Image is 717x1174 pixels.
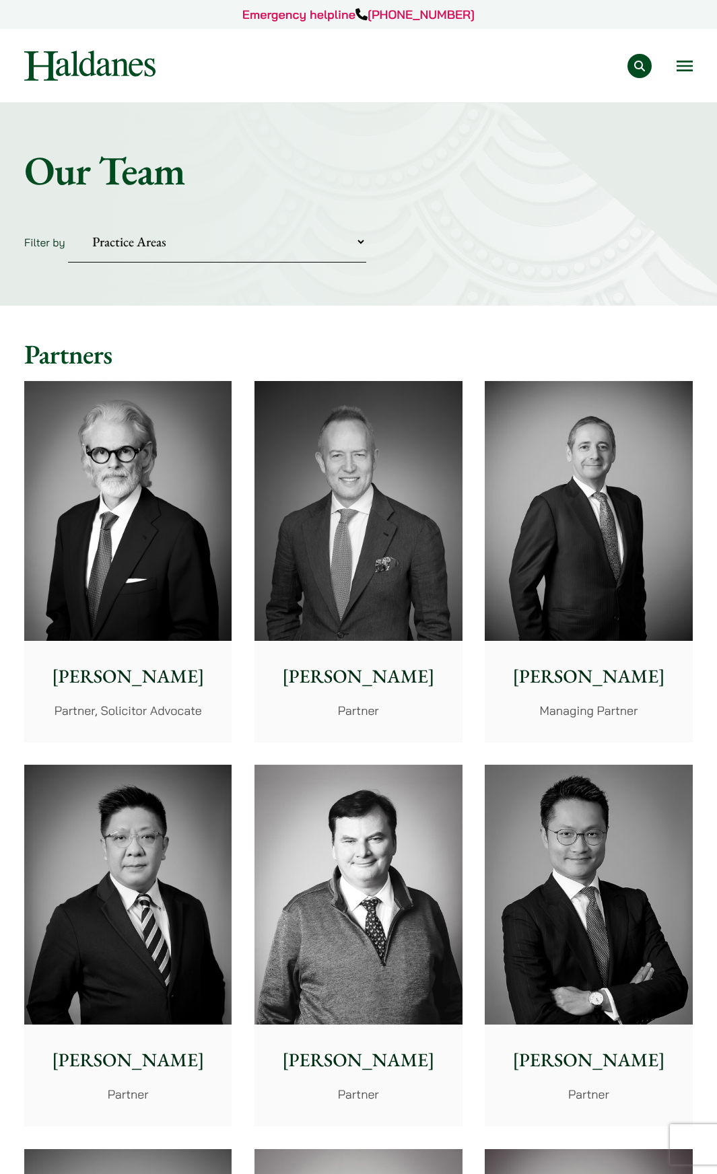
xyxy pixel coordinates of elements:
[496,1046,681,1074] p: [PERSON_NAME]
[24,146,693,195] h1: Our Team
[35,701,221,720] p: Partner, Solicitor Advocate
[24,50,156,81] img: Logo of Haldanes
[254,381,462,742] a: [PERSON_NAME] Partner
[24,236,65,249] label: Filter by
[485,381,692,742] a: [PERSON_NAME] Managing Partner
[24,338,693,370] h2: Partners
[496,662,681,691] p: [PERSON_NAME]
[254,765,462,1126] a: [PERSON_NAME] Partner
[24,381,232,742] a: [PERSON_NAME] Partner, Solicitor Advocate
[496,1085,681,1103] p: Partner
[627,54,652,78] button: Search
[265,701,451,720] p: Partner
[265,1085,451,1103] p: Partner
[35,1085,221,1103] p: Partner
[265,1046,451,1074] p: [PERSON_NAME]
[242,7,475,22] a: Emergency helpline[PHONE_NUMBER]
[35,1046,221,1074] p: [PERSON_NAME]
[677,61,693,71] button: Open menu
[496,701,681,720] p: Managing Partner
[35,662,221,691] p: [PERSON_NAME]
[485,765,692,1126] a: [PERSON_NAME] Partner
[24,765,232,1126] a: [PERSON_NAME] Partner
[265,662,451,691] p: [PERSON_NAME]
